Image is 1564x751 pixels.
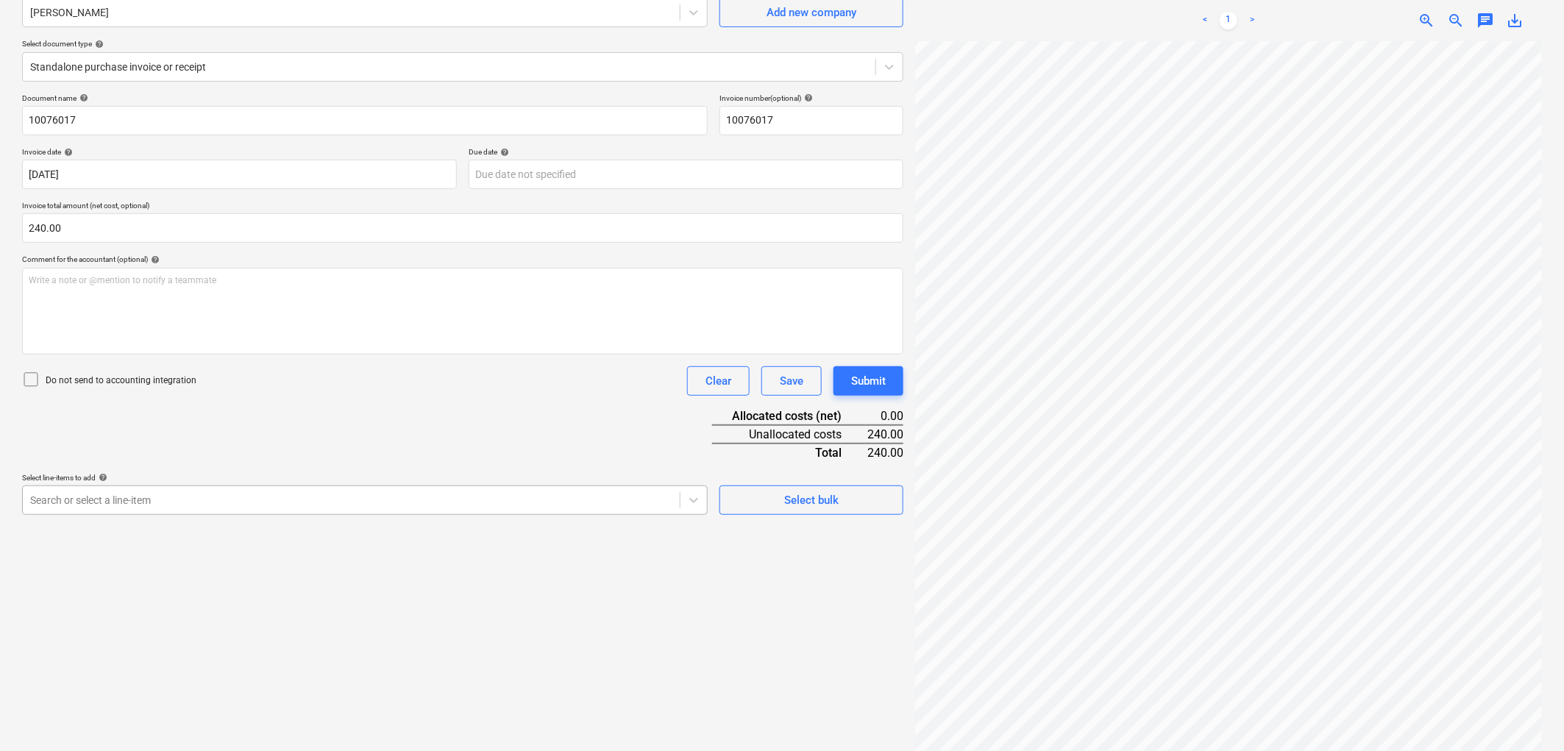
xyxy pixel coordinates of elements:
p: Do not send to accounting integration [46,374,196,387]
iframe: Chat Widget [1490,680,1564,751]
span: help [61,148,73,157]
div: Save [780,371,803,391]
input: Invoice date not specified [22,160,457,189]
span: help [77,93,88,102]
p: Invoice total amount (net cost, optional) [22,201,903,213]
input: Invoice number [719,106,903,135]
button: Clear [687,366,750,396]
span: chat [1477,12,1495,29]
span: help [801,93,813,102]
span: save_alt [1507,12,1524,29]
div: Select bulk [784,491,839,510]
span: zoom_out [1448,12,1465,29]
a: Previous page [1196,12,1214,29]
span: zoom_in [1418,12,1436,29]
div: Comment for the accountant (optional) [22,255,903,264]
span: help [96,473,107,482]
div: 240.00 [866,425,904,444]
div: Select document type [22,39,903,49]
button: Submit [833,366,903,396]
div: Add new company [767,3,856,22]
a: Page 1 is your current page [1220,12,1237,29]
div: Select line-items to add [22,473,708,483]
input: Invoice total amount (net cost, optional) [22,213,903,243]
div: Clear [705,371,731,391]
div: 240.00 [866,444,904,461]
div: Unallocated costs [712,425,865,444]
div: Invoice number (optional) [719,93,903,103]
div: Document name [22,93,708,103]
button: Save [761,366,822,396]
span: help [497,148,509,157]
input: Document name [22,106,708,135]
div: 0.00 [866,407,904,425]
a: Next page [1243,12,1261,29]
div: Invoice date [22,147,457,157]
div: Submit [851,371,886,391]
span: help [148,255,160,264]
div: Allocated costs (net) [712,407,865,425]
button: Select bulk [719,485,903,515]
input: Due date not specified [469,160,903,189]
div: Total [712,444,865,461]
span: help [92,40,104,49]
div: Due date [469,147,903,157]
